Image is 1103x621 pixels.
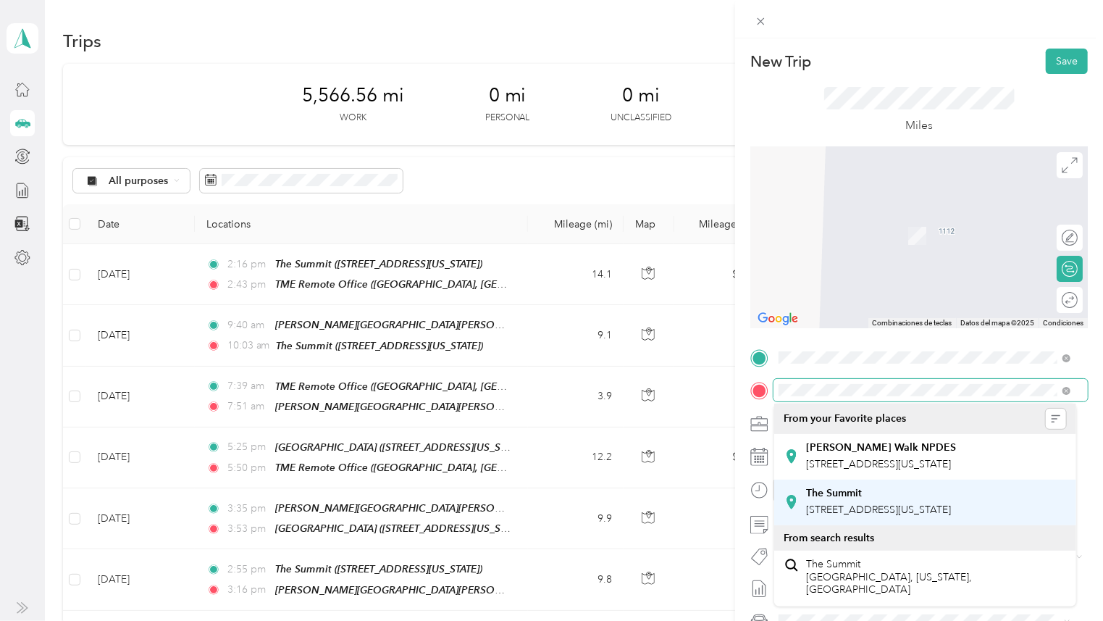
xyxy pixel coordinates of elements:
button: Combinaciones de teclas [872,318,952,328]
a: Condiciones (se abre en una nueva pestaña) [1043,319,1083,327]
p: New Trip [750,51,811,72]
button: Save [1046,49,1088,74]
span: Datos del mapa ©2025 [960,319,1034,327]
strong: The Summit [806,487,862,500]
span: [STREET_ADDRESS][US_STATE] [806,504,951,516]
iframe: Everlance-gr Chat Button Frame [1022,540,1103,621]
span: From your Favorite places [784,412,907,425]
p: Miles [905,117,933,135]
img: Google [754,309,802,328]
a: Abrir esta área en Google Maps (se abre en una ventana nueva) [754,309,802,328]
span: From search results [784,532,875,544]
span: [STREET_ADDRESS][US_STATE] [806,458,951,470]
span: The Summit [GEOGRAPHIC_DATA], [US_STATE], [GEOGRAPHIC_DATA] [806,558,1066,596]
strong: [PERSON_NAME] Walk NPDES [806,441,956,454]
